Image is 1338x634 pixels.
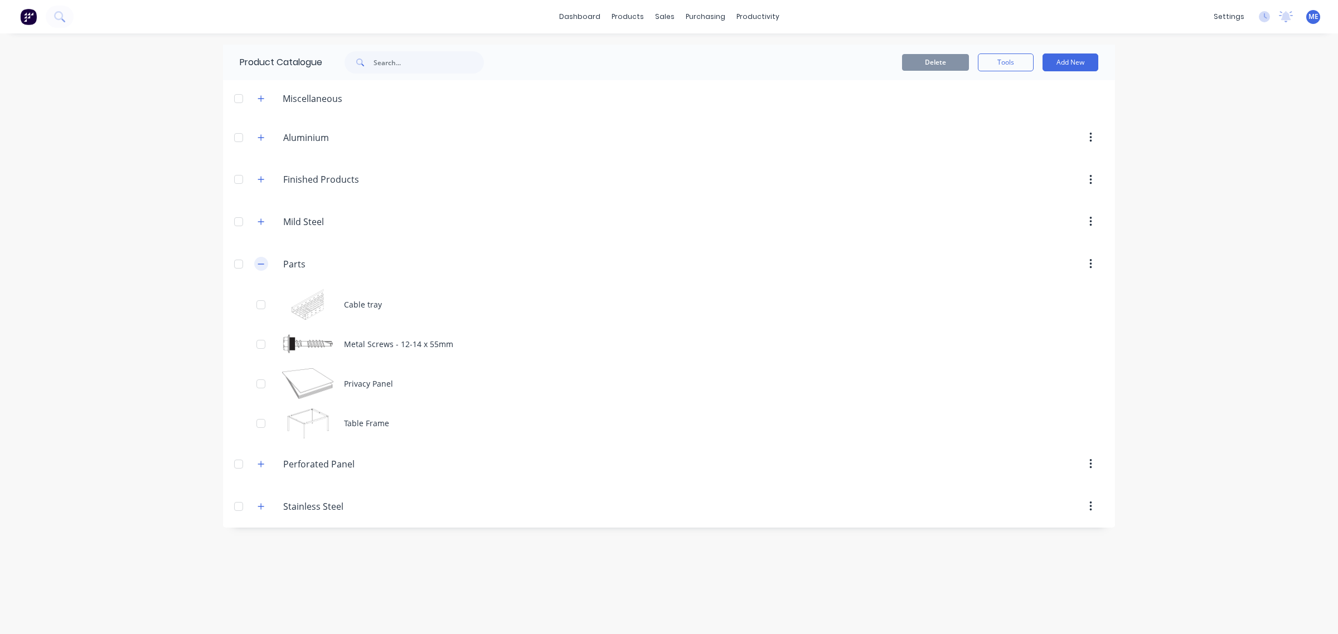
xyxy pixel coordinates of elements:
[283,457,416,471] input: Enter category name
[1043,53,1098,71] button: Add New
[1308,12,1318,22] span: ME
[680,8,731,25] div: purchasing
[283,173,416,186] input: Enter category name
[274,92,351,105] div: Miscellaneous
[223,285,1115,324] div: Cable trayCable tray
[283,131,416,144] input: Enter category name
[20,8,37,25] img: Factory
[554,8,606,25] a: dashboard
[731,8,785,25] div: productivity
[283,500,416,513] input: Enter category name
[606,8,649,25] div: products
[283,215,416,228] input: Enter category name
[283,257,416,271] input: Enter category name
[223,403,1115,443] div: Table FrameTable Frame
[649,8,680,25] div: sales
[978,53,1034,71] button: Tools
[223,364,1115,403] div: Privacy PanelPrivacy Panel
[902,54,969,71] button: Delete
[1208,8,1250,25] div: settings
[223,324,1115,364] div: Metal Screws - 12-14 x 55mmMetal Screws - 12-14 x 55mm
[223,45,322,80] div: Product Catalogue
[374,51,484,74] input: Search...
